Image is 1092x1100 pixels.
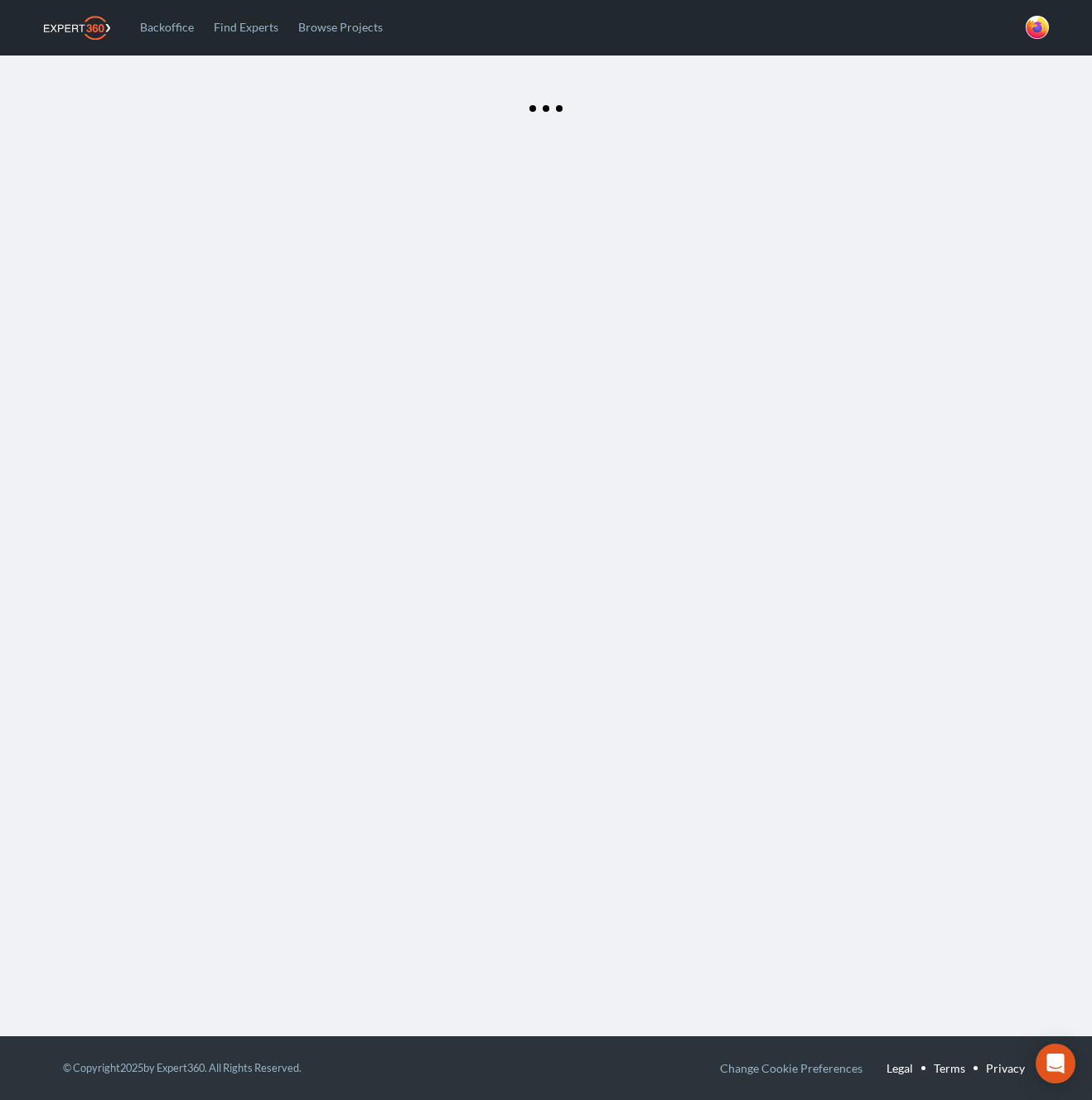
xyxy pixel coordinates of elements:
span: Kennith [1026,16,1049,39]
button: Change Cookie Preferences [720,1057,862,1079]
a: Terms [934,1057,965,1079]
a: Legal [887,1057,913,1079]
small: © Copyright 2025 by Expert360. All Rights Reserved. [63,1061,302,1074]
img: Expert360 [44,16,110,40]
div: Open Intercom Messenger [1036,1044,1075,1083]
a: Privacy [986,1057,1025,1079]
